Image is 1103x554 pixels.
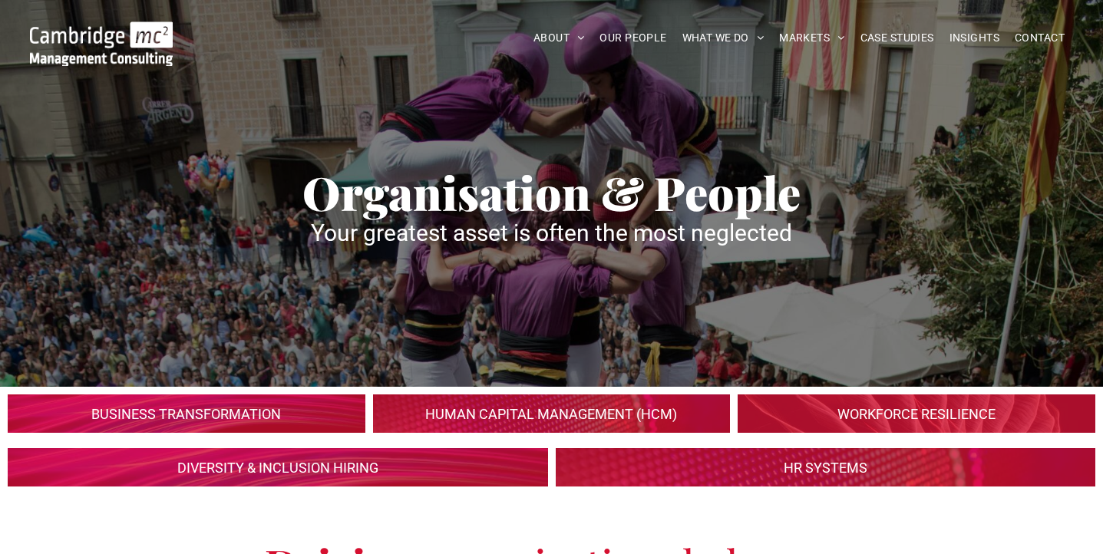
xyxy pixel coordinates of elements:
[675,26,772,50] a: WHAT WE DO
[526,26,593,50] a: ABOUT
[8,394,365,433] a: Your Greatest Asset is Often the Most Neglected | Organisation and People
[302,161,801,223] span: Organisation & People
[592,26,674,50] a: OUR PEOPLE
[556,448,1096,486] a: Your Greatest Asset is Often the Most Neglected | Organisation and People
[373,394,731,433] a: Your Greatest Asset is Often the Most Neglected | Organisation and People
[1007,26,1072,50] a: CONTACT
[311,219,792,246] span: Your greatest asset is often the most neglected
[853,26,942,50] a: CASE STUDIES
[30,24,173,40] a: Your Business Transformed | Cambridge Management Consulting
[942,26,1007,50] a: INSIGHTS
[738,394,1095,433] a: Your Greatest Asset is Often the Most Neglected | Organisation and People
[771,26,852,50] a: MARKETS
[30,21,173,66] img: Go to Homepage
[8,448,548,486] a: Your Greatest Asset is Often the Most Neglected | Organisation and People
